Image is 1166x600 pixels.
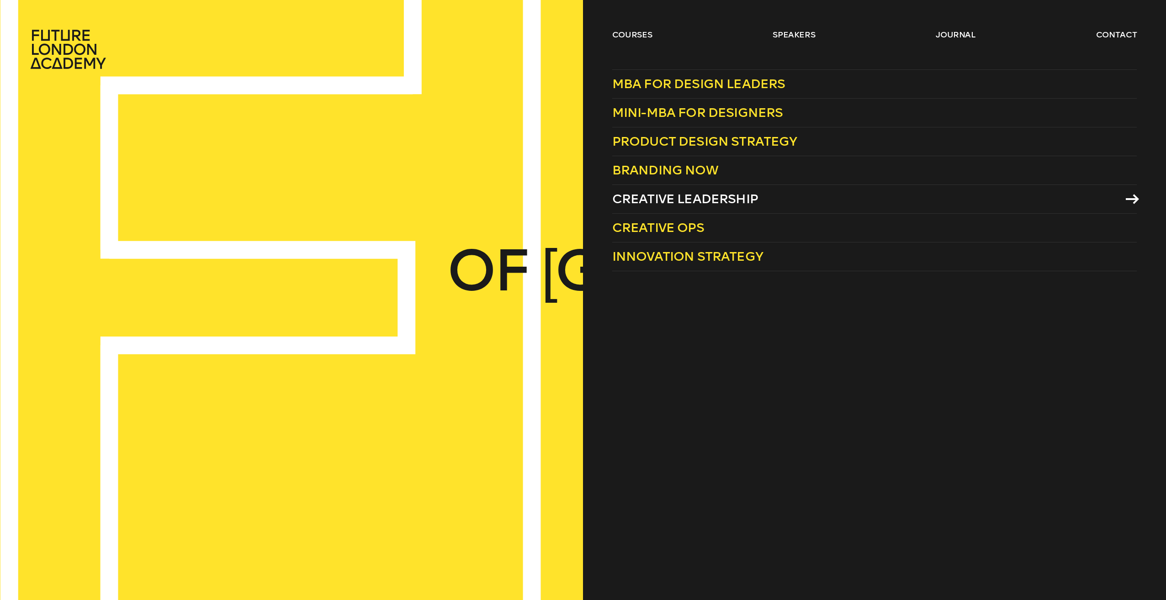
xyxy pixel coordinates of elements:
span: Creative Ops [612,220,704,235]
a: speakers [773,29,815,40]
a: journal [936,29,975,40]
a: Branding Now [612,156,1137,185]
a: courses [612,29,652,40]
a: Innovation Strategy [612,242,1137,271]
a: contact [1096,29,1137,40]
span: Branding Now [612,163,718,178]
span: Mini-MBA for Designers [612,105,783,120]
span: Creative Leadership [612,191,758,206]
span: MBA for Design Leaders [612,76,785,91]
a: Creative Leadership [612,185,1137,214]
a: MBA for Design Leaders [612,69,1137,99]
a: Product Design Strategy [612,127,1137,156]
a: Mini-MBA for Designers [612,99,1137,127]
a: Creative Ops [612,214,1137,242]
span: Product Design Strategy [612,134,797,149]
span: Innovation Strategy [612,249,763,264]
